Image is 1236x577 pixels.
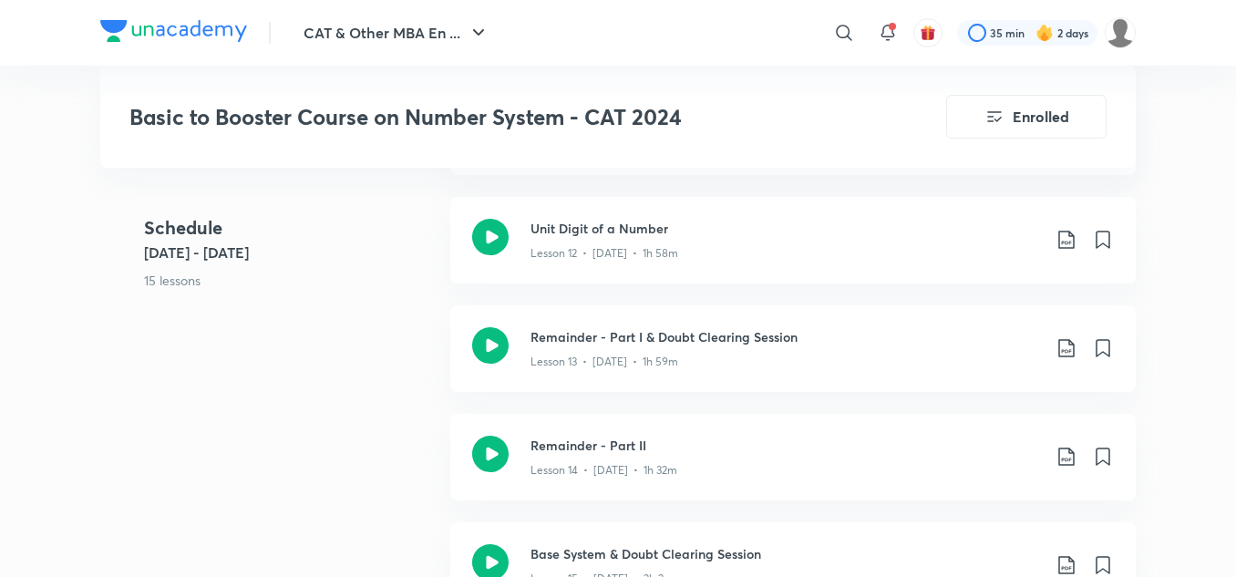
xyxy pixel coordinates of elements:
button: CAT & Other MBA En ... [293,15,500,51]
h4: Schedule [144,214,436,242]
h5: [DATE] - [DATE] [144,242,436,263]
h3: Remainder - Part I & Doubt Clearing Session [530,327,1041,346]
a: Remainder - Part I & Doubt Clearing SessionLesson 13 • [DATE] • 1h 59m [450,305,1136,414]
a: Remainder - Part IILesson 14 • [DATE] • 1h 32m [450,414,1136,522]
img: streak [1035,24,1054,42]
button: avatar [913,18,942,47]
p: Lesson 14 • [DATE] • 1h 32m [530,462,677,479]
p: Lesson 13 • [DATE] • 1h 59m [530,354,678,370]
button: Enrolled [946,95,1107,139]
img: subham agarwal [1105,17,1136,48]
p: 15 lessons [144,271,436,290]
h3: Base System & Doubt Clearing Session [530,544,1041,563]
h3: Basic to Booster Course on Number System - CAT 2024 [129,104,843,130]
img: Company Logo [100,20,247,42]
p: Lesson 12 • [DATE] • 1h 58m [530,245,678,262]
h3: Remainder - Part II [530,436,1041,455]
h3: Unit Digit of a Number [530,219,1041,238]
img: avatar [920,25,936,41]
a: Company Logo [100,20,247,46]
a: Unit Digit of a NumberLesson 12 • [DATE] • 1h 58m [450,197,1136,305]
